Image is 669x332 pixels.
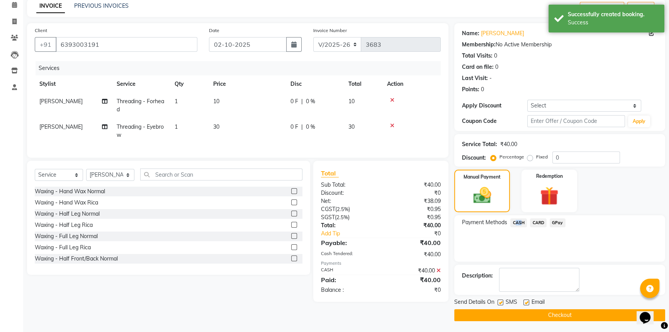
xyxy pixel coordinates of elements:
span: [PERSON_NAME] [39,123,83,130]
div: Total Visits: [462,52,492,60]
div: Total: [315,221,381,230]
div: Waxing - Full Leg Rica [35,243,91,252]
div: Name: [462,29,479,37]
th: Stylist [35,75,112,93]
div: Success [568,19,659,27]
div: ( ) [315,205,381,213]
th: Service [112,75,170,93]
span: 2.5% [337,206,348,212]
div: Waxing - Half Leg Rica [35,221,93,229]
div: Waxing - Hand Wax Normal [35,187,105,196]
div: Payments [321,260,441,267]
div: Coupon Code [462,117,527,125]
div: Discount: [462,154,486,162]
div: Net: [315,197,381,205]
div: Waxing - Half Front/Back Normal [35,255,118,263]
span: Email [531,298,545,308]
span: 1 [175,98,178,105]
span: CARD [530,218,547,227]
span: CGST [321,206,335,213]
span: 30 [348,123,355,130]
input: Search or Scan [140,169,302,180]
th: Price [209,75,286,93]
div: ₹40.00 [381,221,447,230]
span: 30 [213,123,219,130]
label: Manual Payment [464,174,501,180]
div: Cash Tendered: [315,250,381,259]
a: [PERSON_NAME] [481,29,524,37]
div: CASH [315,267,381,275]
span: Threading - Forhead [117,98,164,113]
div: Service Total: [462,140,497,148]
th: Qty [170,75,209,93]
button: Create New [580,2,624,14]
span: 1 [175,123,178,130]
div: ₹0 [381,189,447,197]
span: Send Details On [454,298,494,308]
div: Successfully created booking. [568,10,659,19]
div: Sub Total: [315,181,381,189]
th: Disc [286,75,344,93]
div: Discount: [315,189,381,197]
span: 0 % [306,97,315,106]
th: Action [382,75,441,93]
a: Add Tip [315,230,392,238]
div: 0 [495,63,498,71]
span: SGST [321,214,335,221]
span: CASH [510,218,527,227]
img: _cash.svg [468,185,497,206]
div: Waxing - Hand Wax Rica [35,199,98,207]
div: Card on file: [462,63,494,71]
div: Payable: [315,238,381,247]
div: ₹40.00 [381,238,447,247]
button: Apply [628,116,650,127]
span: Threading - Eyebrow [117,123,164,138]
div: ₹40.00 [381,275,447,284]
div: 0 [481,85,484,94]
div: ₹40.00 [381,267,447,275]
span: Total [321,169,339,177]
label: Fixed [536,153,548,160]
div: ₹0 [392,230,447,238]
span: | [301,97,303,106]
span: GPay [550,218,565,227]
div: Membership: [462,41,496,49]
div: Apply Discount [462,102,527,110]
label: Date [209,27,219,34]
span: 0 % [306,123,315,131]
div: ₹40.00 [381,181,447,189]
div: ₹38.09 [381,197,447,205]
div: ₹0.95 [381,205,447,213]
div: Balance : [315,286,381,294]
div: ₹0.95 [381,213,447,221]
span: [PERSON_NAME] [39,98,83,105]
div: Description: [462,272,493,280]
iframe: chat widget [637,301,661,324]
th: Total [344,75,382,93]
label: Percentage [499,153,524,160]
div: Services [36,61,447,75]
div: ₹40.00 [381,250,447,259]
span: 10 [213,98,219,105]
span: | [301,123,303,131]
input: Enter Offer / Coupon Code [527,115,625,127]
div: Paid: [315,275,381,284]
button: +91 [35,37,56,52]
span: Payment Methods [462,218,507,226]
label: Redemption [536,173,563,180]
span: 10 [348,98,355,105]
button: Save [627,2,654,14]
span: 2.5% [336,214,348,220]
div: Points: [462,85,479,94]
label: Invoice Number [313,27,347,34]
span: 0 F [290,123,298,131]
div: ₹0 [381,286,447,294]
div: - [489,74,492,82]
div: Waxing - Full Leg Normal [35,232,98,240]
div: ( ) [315,213,381,221]
div: Waxing - Half Leg Normal [35,210,100,218]
div: No Active Membership [462,41,657,49]
span: 0 F [290,97,298,106]
button: Checkout [454,309,665,321]
a: PREVIOUS INVOICES [74,2,129,9]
